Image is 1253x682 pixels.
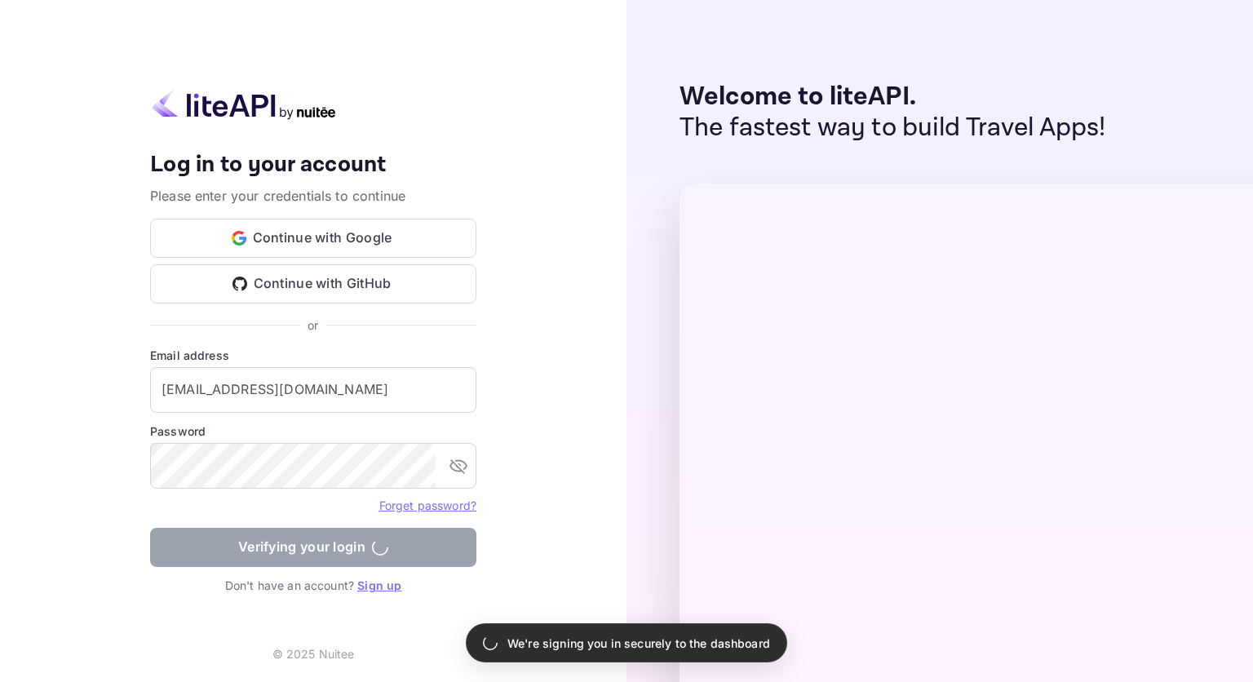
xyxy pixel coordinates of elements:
p: Please enter your credentials to continue [150,186,476,206]
input: Enter your email address [150,367,476,413]
a: Forget password? [379,497,476,513]
img: liteapi [150,88,338,120]
p: The fastest way to build Travel Apps! [680,113,1106,144]
label: Password [150,423,476,440]
button: Continue with GitHub [150,264,476,303]
h4: Log in to your account [150,151,476,179]
p: Welcome to liteAPI. [680,82,1106,113]
p: Don't have an account? [150,577,476,594]
p: We're signing you in securely to the dashboard [507,635,770,652]
label: Email address [150,347,476,364]
a: Forget password? [379,498,476,512]
a: Sign up [357,578,401,592]
p: or [308,317,318,334]
button: Continue with Google [150,219,476,258]
p: © 2025 Nuitee [272,645,355,662]
button: toggle password visibility [442,449,475,482]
